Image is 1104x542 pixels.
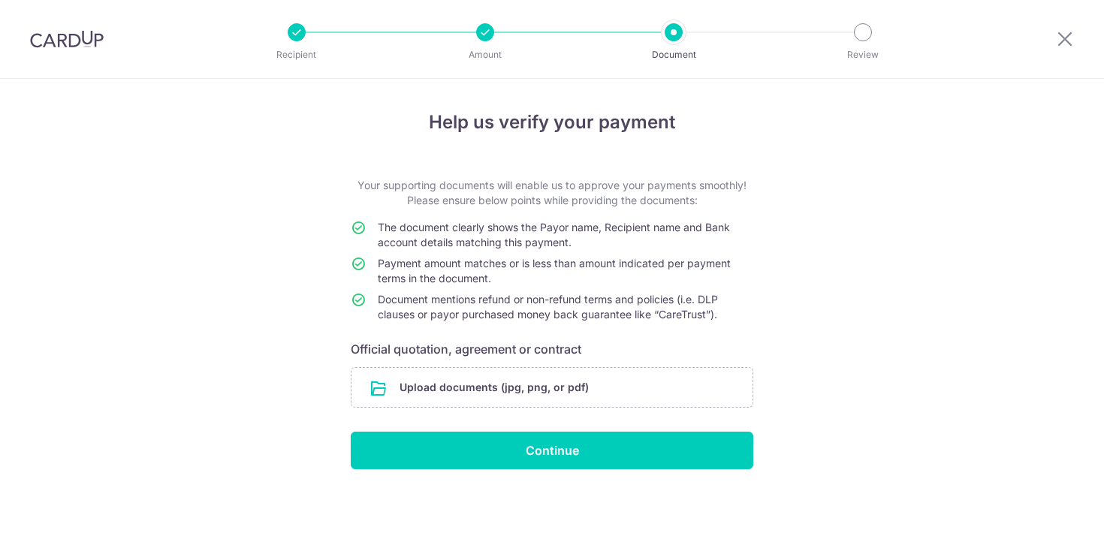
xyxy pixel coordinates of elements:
h4: Help us verify your payment [351,109,753,136]
span: The document clearly shows the Payor name, Recipient name and Bank account details matching this ... [378,221,730,248]
p: Recipient [241,47,352,62]
p: Document [618,47,729,62]
img: CardUp [30,30,104,48]
input: Continue [351,432,753,469]
p: Review [807,47,918,62]
p: Your supporting documents will enable us to approve your payments smoothly! Please ensure below p... [351,178,753,208]
h6: Official quotation, agreement or contract [351,340,753,358]
p: Amount [430,47,541,62]
div: Upload documents (jpg, png, or pdf) [351,367,753,408]
span: Payment amount matches or is less than amount indicated per payment terms in the document. [378,257,731,285]
span: Document mentions refund or non-refund terms and policies (i.e. DLP clauses or payor purchased mo... [378,293,718,321]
